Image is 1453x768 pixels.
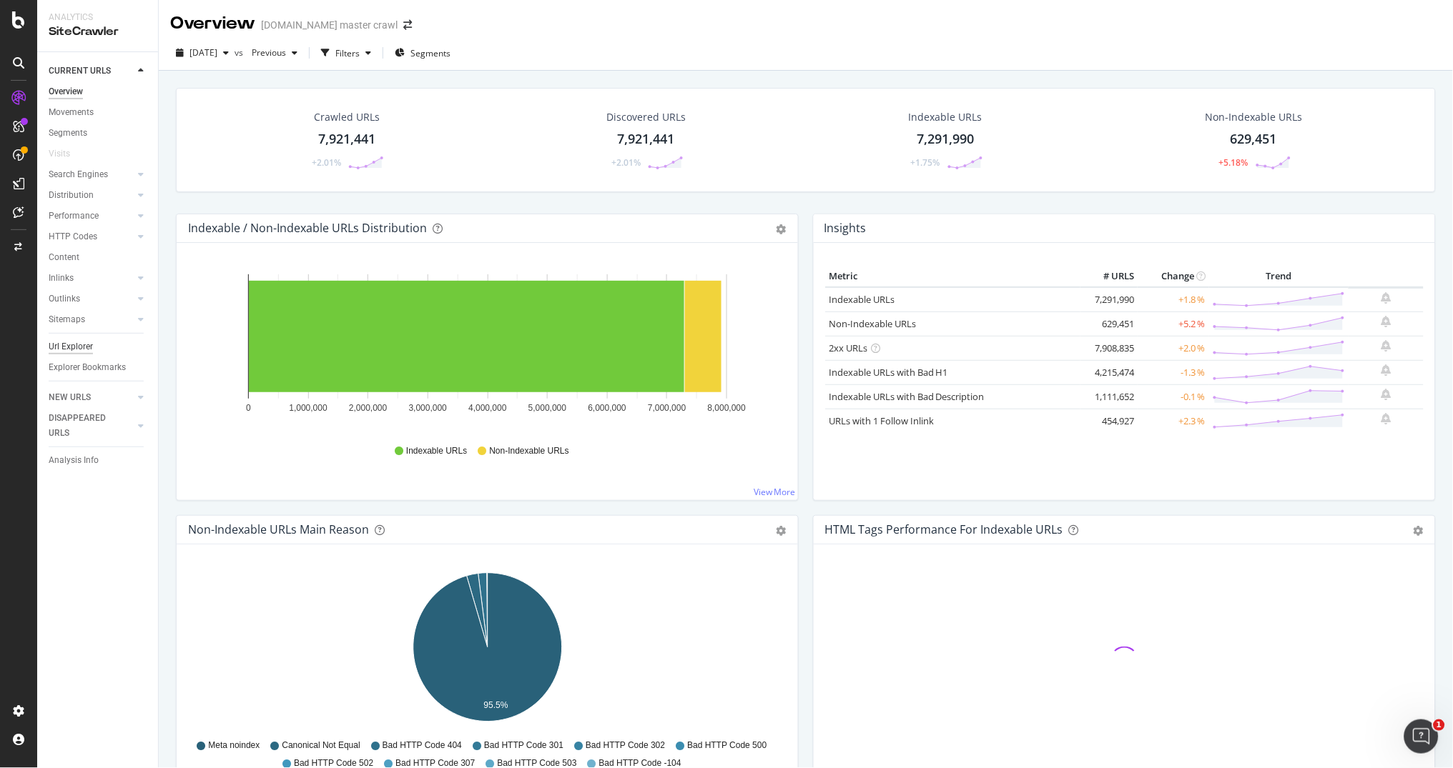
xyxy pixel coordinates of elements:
[1381,292,1392,304] div: bell-plus
[246,46,286,59] span: Previous
[1414,526,1424,536] div: gear
[1138,266,1209,287] th: Change
[49,229,97,244] div: HTTP Codes
[49,291,80,306] div: Outlinks
[829,390,985,403] a: Indexable URLs with Bad Description
[49,390,134,405] a: NEW URLS
[335,47,360,59] div: Filters
[1138,384,1209,409] td: -0.1 %
[49,411,121,441] div: DISAPPEARED URLS
[312,156,341,169] div: +2.01%
[403,20,412,30] div: arrow-right-arrow-left
[49,24,147,40] div: SiteCrawler
[49,167,108,182] div: Search Engines
[49,126,148,141] a: Segments
[611,156,641,169] div: +2.01%
[49,105,148,120] a: Movements
[49,146,70,161] div: Visits
[49,64,111,79] div: CURRENT URLS
[389,41,456,64] button: Segments
[49,291,134,306] a: Outlinks
[829,366,948,379] a: Indexable URLs with Bad H1
[489,445,568,457] span: Non-Indexable URLs
[188,567,787,733] svg: A chart.
[188,221,427,235] div: Indexable / Non-Indexable URLs Distribution
[484,739,563,752] span: Bad HTTP Code 301
[1080,311,1138,336] td: 629,451
[777,224,787,234] div: gear
[1381,413,1392,424] div: bell-plus
[917,130,974,149] div: 7,291,990
[49,411,134,441] a: DISAPPEARED URLS
[49,209,134,224] a: Performance
[49,271,74,286] div: Inlinks
[1434,719,1445,731] span: 1
[777,526,787,536] div: gear
[49,250,148,265] a: Content
[829,317,916,330] a: Non-Indexable URLs
[49,126,87,141] div: Segments
[49,312,134,327] a: Sitemaps
[49,312,85,327] div: Sitemaps
[315,41,377,64] button: Filters
[1206,110,1303,124] div: Non-Indexable URLs
[468,403,507,413] text: 4,000,000
[406,445,467,457] span: Indexable URLs
[49,250,79,265] div: Content
[618,130,675,149] div: 7,921,441
[588,403,627,413] text: 6,000,000
[188,522,369,537] div: Non-Indexable URLs Main Reason
[1219,156,1248,169] div: +5.18%
[349,403,388,413] text: 2,000,000
[1080,336,1138,360] td: 7,908,835
[829,293,895,306] a: Indexable URLs
[829,341,867,354] a: 2xx URLs
[49,84,83,99] div: Overview
[586,739,665,752] span: Bad HTTP Code 302
[289,403,327,413] text: 1,000,000
[261,18,398,32] div: [DOMAIN_NAME] master crawl
[1231,130,1277,149] div: 629,451
[410,47,450,59] span: Segments
[824,219,867,238] h4: Insights
[708,403,747,413] text: 8,000,000
[170,11,255,36] div: Overview
[49,453,148,468] a: Analysis Info
[49,11,147,24] div: Analytics
[189,46,217,59] span: 2025 Sep. 1st
[246,403,251,413] text: 0
[648,403,686,413] text: 7,000,000
[170,41,235,64] button: [DATE]
[1080,409,1138,433] td: 454,927
[528,403,567,413] text: 5,000,000
[829,414,934,427] a: URLs with 1 Follow Inlink
[1209,266,1349,287] th: Trend
[1080,384,1138,409] td: 1,111,652
[49,339,148,354] a: Url Explorer
[383,739,462,752] span: Bad HTTP Code 404
[1080,287,1138,312] td: 7,291,990
[49,167,134,182] a: Search Engines
[49,105,94,120] div: Movements
[1080,266,1138,287] th: # URLS
[208,739,260,752] span: Meta noindex
[1381,389,1392,400] div: bell-plus
[314,110,380,124] div: Crawled URLs
[282,739,360,752] span: Canonical Not Equal
[49,146,84,161] a: Visits
[1138,287,1209,312] td: +1.8 %
[49,360,126,375] div: Explorer Bookmarks
[235,46,246,59] span: vs
[1138,360,1209,384] td: -1.3 %
[1138,336,1209,360] td: +2.0 %
[188,266,787,432] svg: A chart.
[606,110,686,124] div: Discovered URLs
[754,486,796,498] a: View More
[687,739,767,752] span: Bad HTTP Code 500
[49,209,99,224] div: Performance
[49,64,134,79] a: CURRENT URLS
[49,390,91,405] div: NEW URLS
[1080,360,1138,384] td: 4,215,474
